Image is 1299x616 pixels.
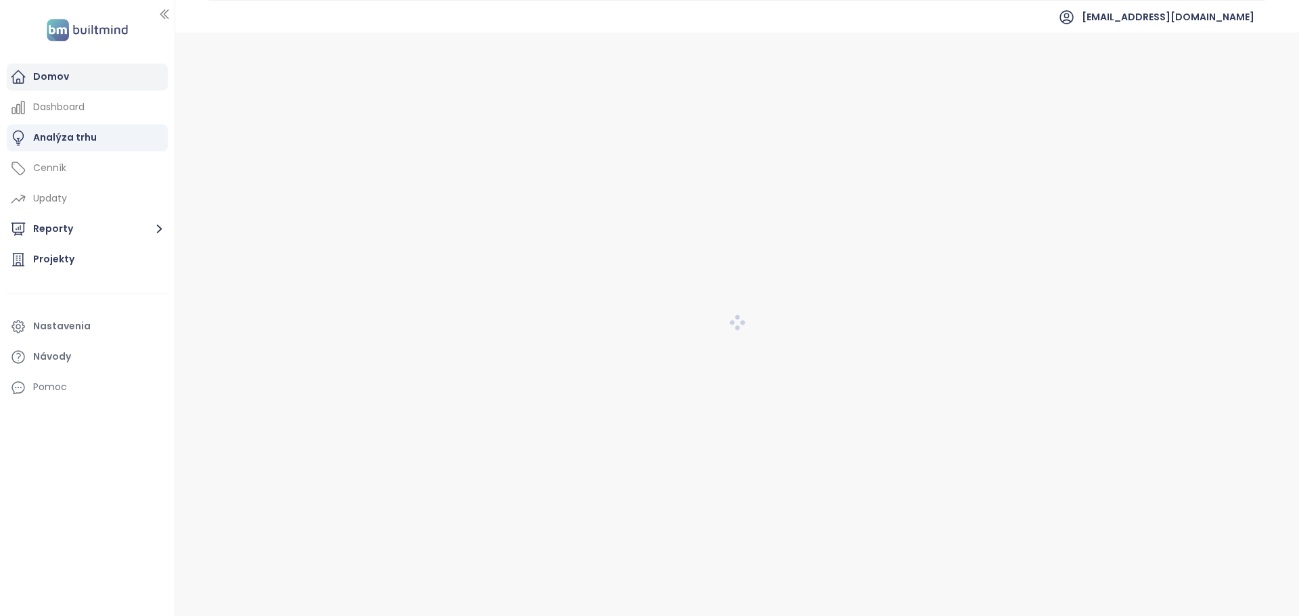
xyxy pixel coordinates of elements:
img: logo [43,16,132,44]
div: Updaty [33,190,67,207]
a: Projekty [7,246,168,273]
a: Domov [7,64,168,91]
button: Reporty [7,216,168,243]
div: Návody [33,348,71,365]
div: Projekty [33,251,74,268]
div: Pomoc [7,374,168,401]
a: Cenník [7,155,168,182]
div: Cenník [33,160,66,176]
a: Updaty [7,185,168,212]
div: Analýza trhu [33,129,97,146]
div: Pomoc [33,379,67,396]
a: Analýza trhu [7,124,168,151]
div: Dashboard [33,99,85,116]
a: Nastavenia [7,313,168,340]
a: Dashboard [7,94,168,121]
span: [EMAIL_ADDRESS][DOMAIN_NAME] [1082,1,1254,33]
div: Domov [33,68,69,85]
a: Návody [7,343,168,371]
div: Nastavenia [33,318,91,335]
